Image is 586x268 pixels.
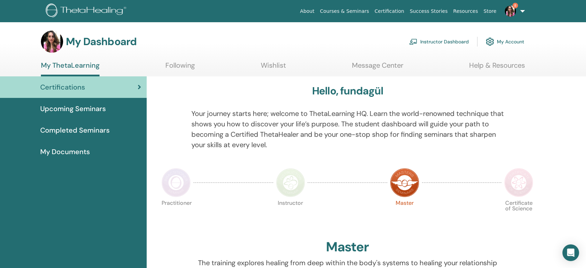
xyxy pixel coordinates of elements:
[562,244,579,261] div: Open Intercom Messenger
[486,34,524,49] a: My Account
[66,35,137,48] h3: My Dashboard
[409,39,417,45] img: chalkboard-teacher.svg
[505,6,516,17] img: default.jpg
[40,146,90,157] span: My Documents
[486,36,494,48] img: cog.svg
[40,82,85,92] span: Certifications
[162,168,191,197] img: Practitioner
[276,200,305,229] p: Instructor
[191,108,504,150] p: Your journey starts here; welcome to ThetaLearning HQ. Learn the world-renowned technique that sh...
[372,5,407,18] a: Certification
[326,239,369,255] h2: Master
[41,61,100,76] a: My ThetaLearning
[41,31,63,53] img: default.jpg
[276,168,305,197] img: Instructor
[352,61,403,75] a: Message Center
[162,200,191,229] p: Practitioner
[407,5,450,18] a: Success Stories
[261,61,286,75] a: Wishlist
[390,168,419,197] img: Master
[469,61,525,75] a: Help & Resources
[390,200,419,229] p: Master
[46,3,129,19] img: logo.png
[40,125,110,135] span: Completed Seminars
[450,5,481,18] a: Resources
[409,34,469,49] a: Instructor Dashboard
[312,85,383,97] h3: Hello, fundagül
[504,168,533,197] img: Certificate of Science
[165,61,195,75] a: Following
[512,3,518,8] span: 8
[317,5,372,18] a: Courses & Seminars
[297,5,317,18] a: About
[40,103,106,114] span: Upcoming Seminars
[481,5,499,18] a: Store
[504,200,533,229] p: Certificate of Science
